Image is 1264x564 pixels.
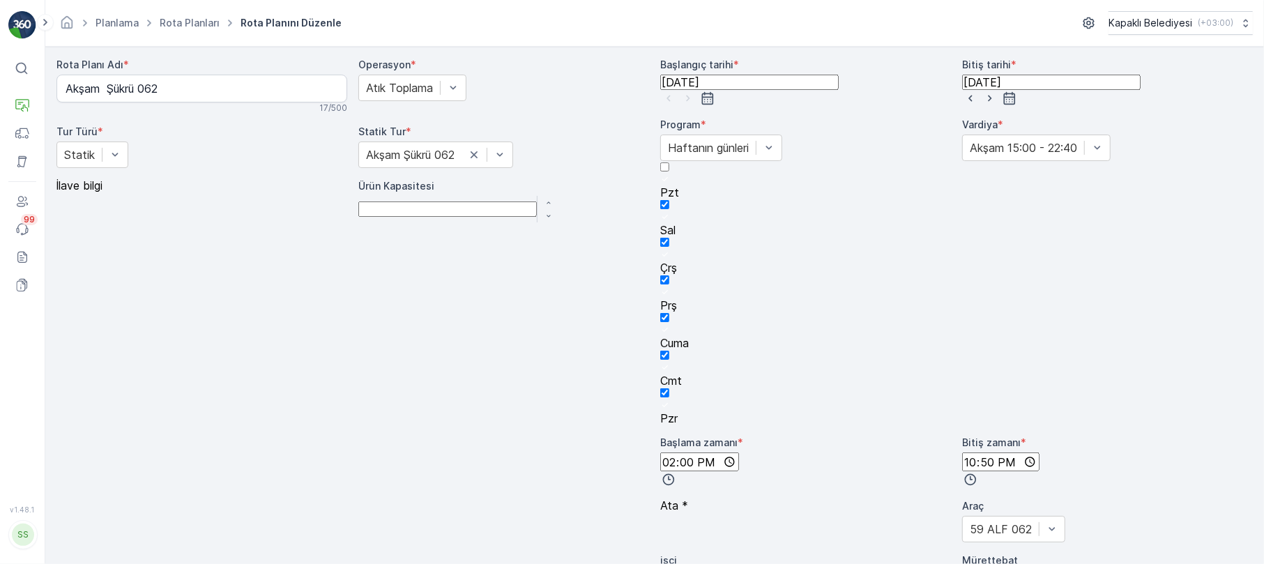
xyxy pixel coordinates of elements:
[660,185,679,199] span: Pzt
[56,59,123,70] label: Rota Planı Adı
[962,500,984,512] label: Araç
[59,20,75,32] a: Ana Sayfa
[12,524,34,546] div: SS
[660,298,677,312] span: Prş
[96,17,139,29] a: Planlama
[660,200,669,209] input: Sal
[319,102,347,114] p: 17 / 500
[8,11,36,39] img: logo
[962,75,1141,90] input: dd/mm/yyyy
[660,336,689,350] span: Cuma
[660,498,678,512] span: Ata
[962,119,998,130] label: Vardiya
[660,411,678,425] span: Pzr
[660,75,839,90] input: dd/mm/yyyy
[1109,16,1192,30] p: Kapaklı Belediyesi
[8,215,36,243] a: 99
[962,59,1011,70] label: Bitiş tarihi
[56,125,98,137] label: Tur Türü
[660,436,738,448] label: Başlama zamanı
[660,162,669,172] input: Pzt
[660,238,669,247] input: Çrş
[1198,17,1233,29] p: ( +03:00 )
[660,275,669,284] input: Prş
[1109,11,1253,35] button: Kapaklı Belediyesi(+03:00)
[358,180,434,192] label: Ürün Kapasitesi
[962,436,1021,448] label: Bitiş zamanı
[358,59,411,70] label: Operasyon
[24,214,35,225] p: 99
[660,223,676,237] span: Sal
[56,178,102,192] span: İlave bilgi
[660,59,733,70] label: Başlangıç tarihi
[660,351,669,360] input: Cmt
[160,17,220,29] a: Rota Planları
[660,374,682,388] span: Cmt
[660,261,677,275] span: Çrş
[660,388,669,397] input: Pzr
[8,505,36,514] span: v 1.48.1
[238,16,344,30] span: Rota Planını Düzenle
[660,119,701,130] label: Program
[358,125,406,137] label: Statik Tur
[8,517,36,553] button: SS
[660,313,669,322] input: Cuma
